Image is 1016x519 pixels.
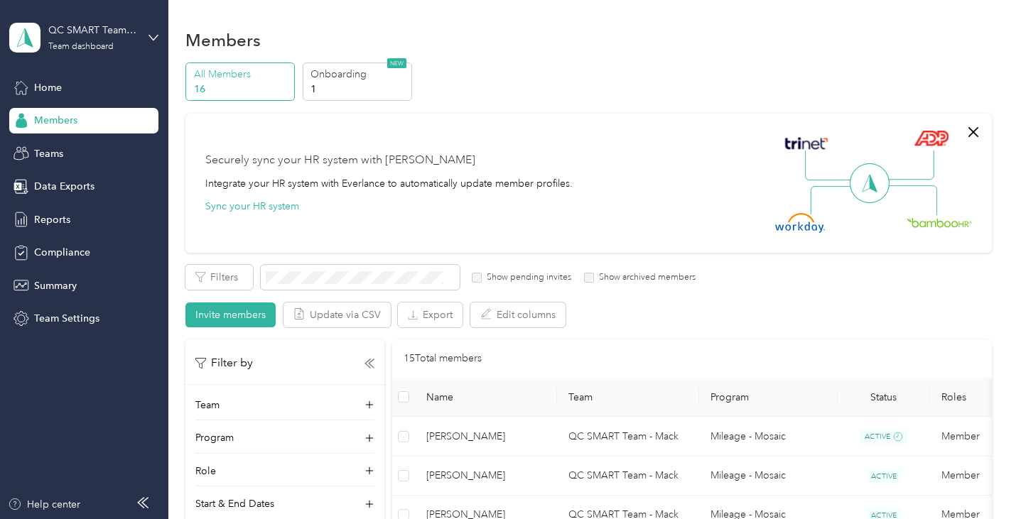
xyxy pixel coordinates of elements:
p: Role [195,464,216,479]
button: Edit columns [470,302,566,327]
td: Raymond Lacroix [415,417,557,457]
img: Trinet [782,133,831,153]
div: Securely sync your HR system with [PERSON_NAME] [205,152,475,169]
td: QC SMART Team - Mack [557,457,699,496]
td: Mileage - Mosaic [699,457,838,496]
div: QC SMART Team - Mack [48,23,137,38]
button: Sync your HR system [205,199,299,214]
span: [PERSON_NAME] [426,429,546,444]
th: Team [557,378,699,417]
span: Compliance [34,245,90,260]
span: [PERSON_NAME] [426,468,546,484]
span: Reports [34,212,70,227]
p: Filter by [195,354,253,372]
td: Antonio Vaclav Hanel [415,457,557,496]
button: Help center [8,497,80,512]
div: Team dashboard [48,43,114,51]
span: Data Exports [34,179,94,194]
img: Workday [775,213,825,233]
iframe: Everlance-gr Chat Button Frame [936,439,1016,519]
span: Home [34,80,62,95]
button: Invite members [185,302,276,327]
p: 1 [310,82,407,97]
th: Program [699,378,838,417]
img: BambooHR [907,217,972,227]
img: Line Left Up [805,151,855,181]
td: QC SMART Team - Mack [557,417,699,457]
p: 16 [194,82,291,97]
span: Members [34,113,77,128]
img: ADP [914,130,949,146]
span: Name [426,391,546,403]
p: Program [195,430,234,445]
span: ACTIVE [866,469,902,484]
div: Integrate your HR system with Everlance to automatically update member profiles. [205,176,573,191]
span: ACTIVE [860,430,908,444]
th: Status [838,378,930,417]
th: Name [415,378,557,417]
button: Update via CSV [283,302,391,327]
p: All Members [194,67,291,82]
img: Line Right Up [885,151,934,180]
span: NEW [387,58,406,68]
label: Show archived members [594,271,696,284]
img: Line Left Down [810,185,860,214]
span: Teams [34,146,63,161]
td: Mileage - Mosaic [699,417,838,457]
button: Export [398,302,463,327]
label: Show pending invites [482,271,571,284]
p: Onboarding [310,67,407,82]
h1: Members [185,33,261,48]
p: Start & End Dates [195,496,274,511]
p: 15 Total members [404,351,482,366]
span: Summary [34,278,77,293]
button: Filters [185,265,253,290]
p: Team [195,398,220,413]
span: Team Settings [34,311,99,326]
img: Line Right Down [887,185,937,216]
